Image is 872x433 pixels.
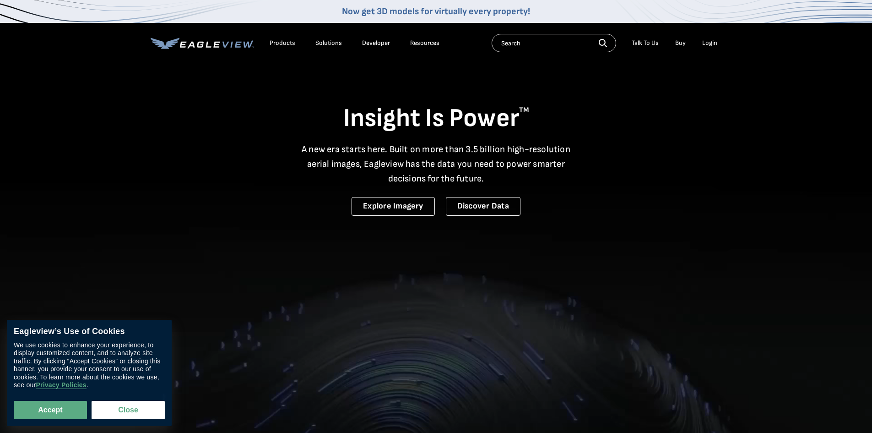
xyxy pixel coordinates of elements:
[675,39,686,47] a: Buy
[296,142,576,186] p: A new era starts here. Built on more than 3.5 billion high-resolution aerial images, Eagleview ha...
[352,197,435,216] a: Explore Imagery
[36,382,86,389] a: Privacy Policies
[446,197,520,216] a: Discover Data
[14,401,87,419] button: Accept
[315,39,342,47] div: Solutions
[410,39,439,47] div: Resources
[270,39,295,47] div: Products
[92,401,165,419] button: Close
[14,341,165,389] div: We use cookies to enhance your experience, to display customized content, and to analyze site tra...
[362,39,390,47] a: Developer
[14,327,165,337] div: Eagleview’s Use of Cookies
[342,6,530,17] a: Now get 3D models for virtually every property!
[151,103,722,135] h1: Insight Is Power
[702,39,717,47] div: Login
[632,39,659,47] div: Talk To Us
[519,106,529,115] sup: TM
[492,34,616,52] input: Search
